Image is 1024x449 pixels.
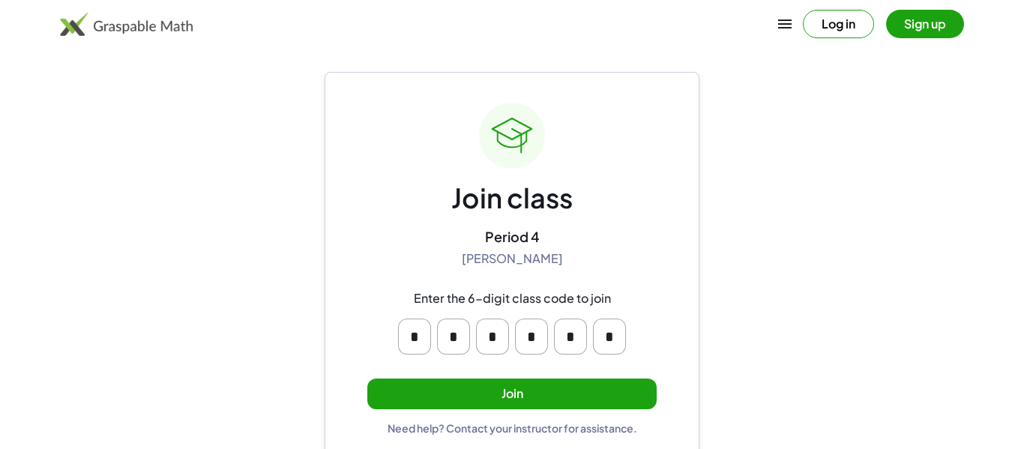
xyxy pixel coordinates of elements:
[414,291,611,307] div: Enter the 6-digit class code to join
[462,251,563,267] div: [PERSON_NAME]
[554,319,587,355] input: Please enter OTP character 5
[437,319,470,355] input: Please enter OTP character 2
[451,181,573,216] div: Join class
[886,10,964,38] button: Sign up
[388,421,637,435] div: Need help? Contact your instructor for assistance.
[398,319,431,355] input: Please enter OTP character 1
[485,228,540,245] div: Period 4
[803,10,874,38] button: Log in
[476,319,509,355] input: Please enter OTP character 3
[367,379,657,409] button: Join
[515,319,548,355] input: Please enter OTP character 4
[593,319,626,355] input: Please enter OTP character 6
